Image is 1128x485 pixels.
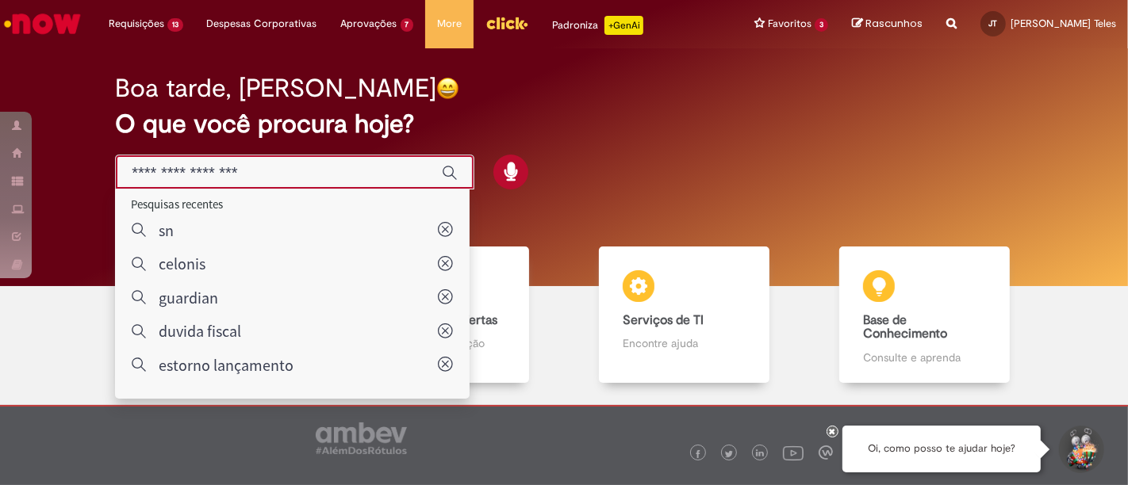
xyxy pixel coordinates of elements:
[768,16,811,32] span: Favoritos
[207,16,317,32] span: Despesas Corporativas
[83,246,324,384] a: Tirar dúvidas Tirar dúvidas com Lupi Assist e Gen Ai
[783,442,804,463] img: logo_footer_youtube.png
[852,17,923,32] a: Rascunhos
[1057,426,1104,473] button: Iniciar Conversa de Suporte
[552,16,643,35] div: Padroniza
[756,449,764,459] img: logo_footer_linkedin.png
[437,16,462,32] span: More
[863,349,985,365] p: Consulte e aprenda
[564,246,804,384] a: Serviços de TI Encontre ajuda
[167,18,183,32] span: 13
[115,74,436,102] h2: Boa tarde, [PERSON_NAME]
[115,110,1013,138] h2: O que você procura hoje?
[604,16,643,35] p: +GenAi
[725,450,733,458] img: logo_footer_twitter.png
[694,450,702,458] img: logo_footer_facebook.png
[819,445,833,460] img: logo_footer_workplace.png
[623,335,745,351] p: Encontre ajuda
[815,18,828,32] span: 3
[623,312,704,328] b: Serviços de TI
[485,11,528,35] img: click_logo_yellow_360x200.png
[2,8,83,40] img: ServiceNow
[316,422,407,454] img: logo_footer_ambev_rotulo_gray.png
[989,18,998,29] span: JT
[341,16,397,32] span: Aprovações
[804,246,1045,384] a: Base de Conhecimento Consulte e aprenda
[401,18,414,32] span: 7
[1011,17,1116,30] span: [PERSON_NAME] Teles
[863,312,947,342] b: Base de Conhecimento
[436,77,459,100] img: happy-face.png
[842,426,1041,472] div: Oi, como posso te ajudar hoje?
[865,16,923,31] span: Rascunhos
[109,16,164,32] span: Requisições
